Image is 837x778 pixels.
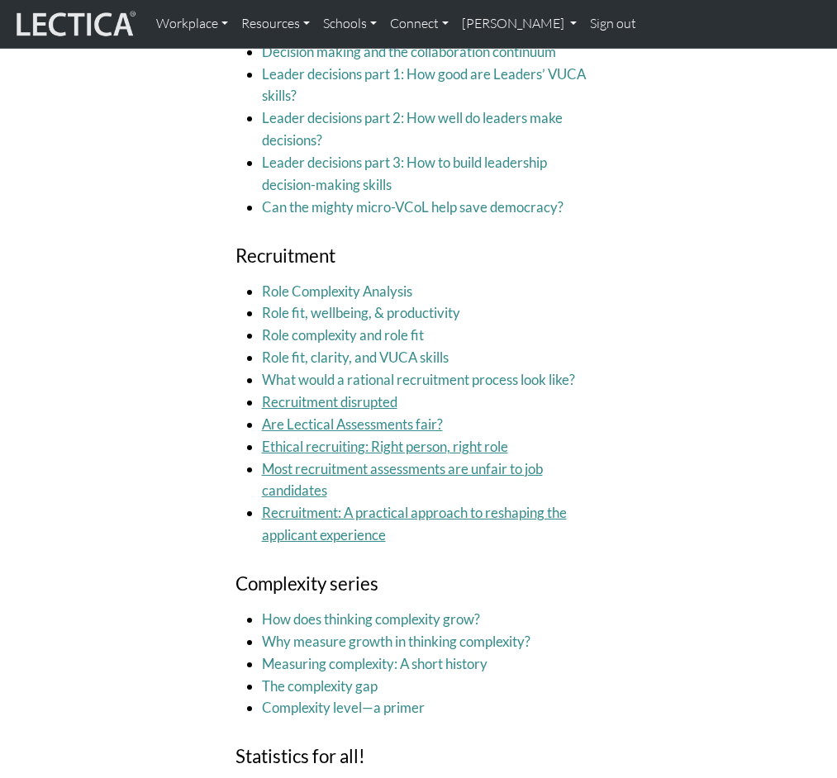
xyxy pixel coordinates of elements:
a: Decision making and the collaboration continuum [262,43,556,60]
a: Sign out [583,7,643,41]
a: Recruitment disrupted [262,393,397,410]
a: [PERSON_NAME] [455,7,583,41]
a: Leader decisions part 3: How to build leadership decision-making skills [262,154,547,193]
h4: Recruitment [235,245,602,268]
h4: Complexity series [235,573,602,595]
a: Ethical recruiting: Right person, right role [262,438,508,455]
a: Role Complexity Analysis [262,282,412,300]
a: Role fit, wellbeing, & productivity [262,304,460,321]
a: Leader decisions part 1: How good are Leaders’ VUCA skills? [262,65,586,105]
img: lecticalive [12,8,136,40]
a: How does thinking complexity grow? [262,610,480,628]
a: Complexity level—a primer [262,699,425,716]
a: The complexity gap [262,677,378,695]
a: Role complexity and role fit [262,326,424,344]
a: Role fit, clarity, and VUCA skills [262,349,449,366]
a: Connect [383,7,455,41]
a: Resources [235,7,316,41]
h4: Statistics for all! [235,746,602,768]
a: Most recruitment assessments are unfair to job candidates [262,460,543,500]
a: Can the mighty micro-VCoL help save democracy? [262,198,564,216]
a: Measuring complexity: A short history [262,655,487,672]
a: Schools [316,7,383,41]
a: Workplace [150,7,235,41]
a: What would a rational recruitment process look like? [262,371,575,388]
a: Recruitment: A practical approach to reshaping the applicant experience [262,504,567,543]
a: Why measure growth in thinking complexity? [262,633,530,650]
a: Are Lectical Assessments fair? [262,415,443,433]
a: Leader decisions part 2: How well do leaders make decisions? [262,109,563,149]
